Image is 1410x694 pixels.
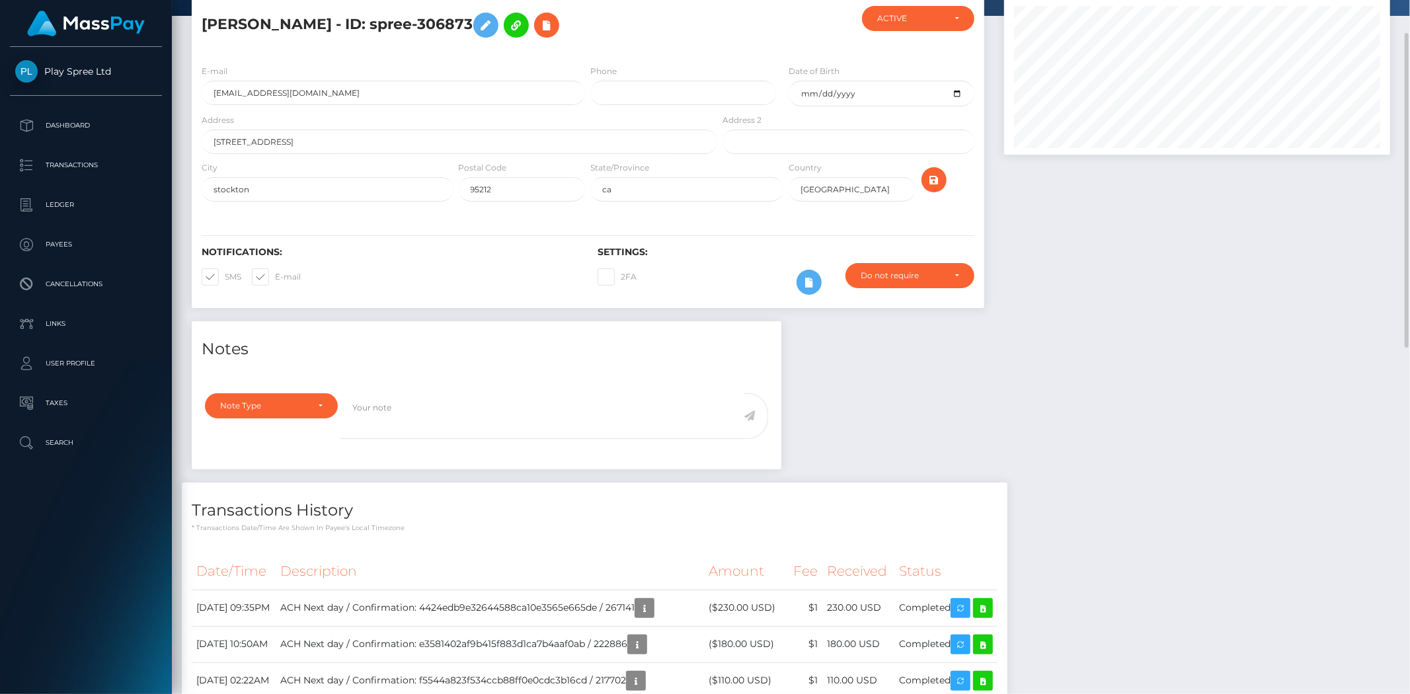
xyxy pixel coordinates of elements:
[202,162,217,174] label: City
[10,347,162,380] a: User Profile
[845,263,974,288] button: Do not require
[10,426,162,459] a: Search
[15,60,38,83] img: Play Spree Ltd
[15,155,157,175] p: Transactions
[192,626,276,662] td: [DATE] 10:50AM
[704,590,789,626] td: ($230.00 USD)
[704,553,789,590] th: Amount
[15,274,157,294] p: Cancellations
[10,109,162,142] a: Dashboard
[192,553,276,590] th: Date/Time
[252,268,301,286] label: E-mail
[590,65,617,77] label: Phone
[276,590,704,626] td: ACH Next day / Confirmation: 4424edb9e32644588ca10e3565e665de / 267141
[202,6,710,44] h5: [PERSON_NAME] - ID: spree-306873
[789,162,822,174] label: Country
[192,523,998,533] p: * Transactions date/time are shown in payee's local timezone
[276,626,704,662] td: ACH Next day / Confirmation: e3581402af9b415f883d1ca7b4aaf0ab / 222886
[10,65,162,77] span: Play Spree Ltd
[598,268,637,286] label: 2FA
[192,499,998,522] h4: Transactions History
[15,116,157,135] p: Dashboard
[202,247,578,258] h6: Notifications:
[276,553,704,590] th: Description
[822,553,894,590] th: Received
[789,553,822,590] th: Fee
[861,270,944,281] div: Do not require
[10,307,162,340] a: Links
[192,590,276,626] td: [DATE] 09:35PM
[894,590,998,626] td: Completed
[789,626,822,662] td: $1
[15,354,157,373] p: User Profile
[220,401,307,411] div: Note Type
[822,626,894,662] td: 180.00 USD
[789,590,822,626] td: $1
[10,228,162,261] a: Payees
[202,338,771,361] h4: Notes
[10,188,162,221] a: Ledger
[15,314,157,334] p: Links
[459,162,507,174] label: Postal Code
[894,626,998,662] td: Completed
[822,590,894,626] td: 230.00 USD
[27,11,145,36] img: MassPay Logo
[15,195,157,215] p: Ledger
[862,6,974,31] button: ACTIVE
[15,433,157,453] p: Search
[723,114,762,126] label: Address 2
[10,268,162,301] a: Cancellations
[789,65,840,77] label: Date of Birth
[10,387,162,420] a: Taxes
[205,393,338,418] button: Note Type
[894,553,998,590] th: Status
[202,114,234,126] label: Address
[10,149,162,182] a: Transactions
[202,268,241,286] label: SMS
[598,247,974,258] h6: Settings:
[590,162,649,174] label: State/Province
[202,65,227,77] label: E-mail
[877,13,944,24] div: ACTIVE
[704,626,789,662] td: ($180.00 USD)
[15,393,157,413] p: Taxes
[15,235,157,254] p: Payees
